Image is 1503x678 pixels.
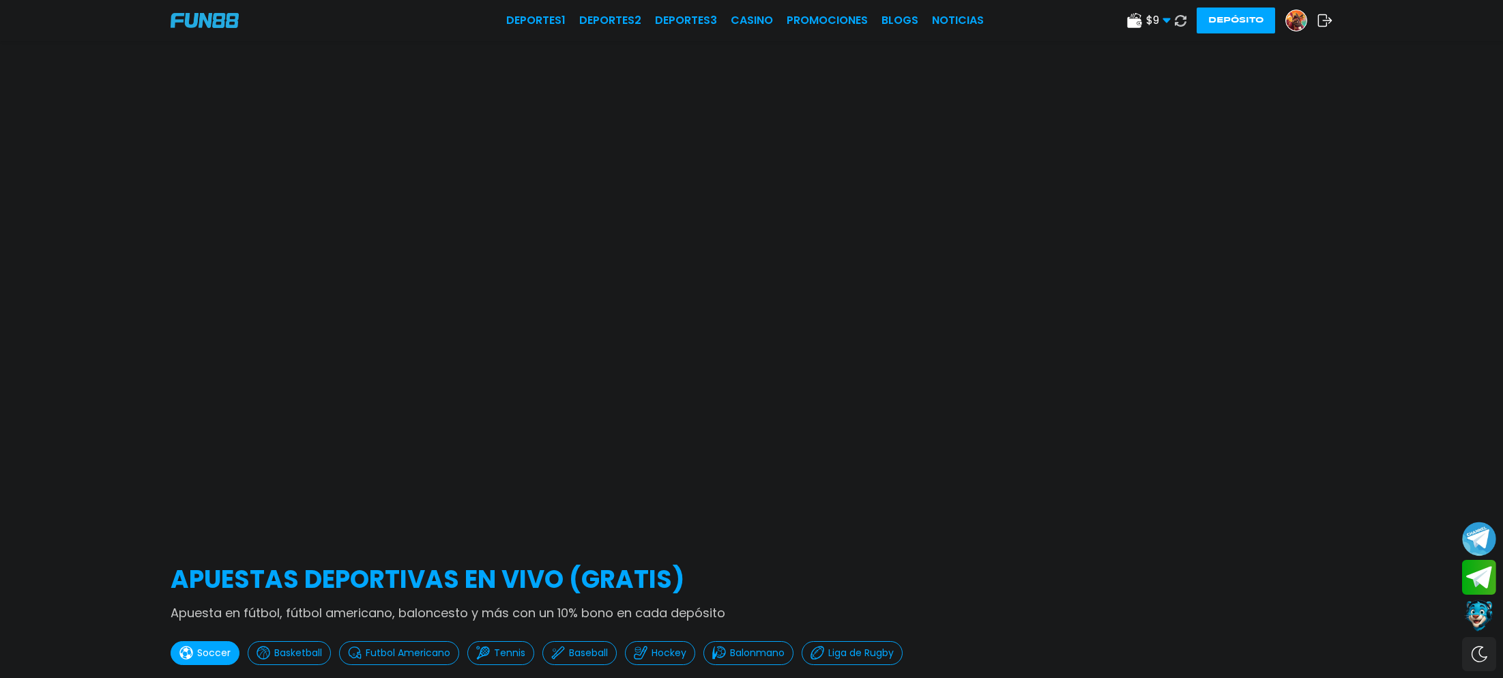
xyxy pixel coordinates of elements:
[171,561,1332,598] h2: APUESTAS DEPORTIVAS EN VIVO (gratis)
[731,12,773,29] a: CASINO
[171,604,1332,622] p: Apuesta en fútbol, fútbol americano, baloncesto y más con un 10% bono en cada depósito
[1462,521,1496,556] button: Join telegram channel
[1286,10,1307,31] img: Avatar
[655,12,717,29] a: Deportes3
[730,646,785,660] p: Balonmano
[506,12,566,29] a: Deportes1
[802,641,903,665] button: Liga de Rugby
[1197,8,1275,33] button: Depósito
[881,12,918,29] a: BLOGS
[1462,598,1496,634] button: Contact customer service
[1462,637,1496,671] div: Switch theme
[248,641,331,665] button: Basketball
[494,646,525,660] p: Tennis
[1146,12,1171,29] span: $ 9
[652,646,686,660] p: Hockey
[197,646,231,660] p: Soccer
[1285,10,1317,31] a: Avatar
[932,12,984,29] a: NOTICIAS
[274,646,322,660] p: Basketball
[542,641,617,665] button: Baseball
[787,12,868,29] a: Promociones
[366,646,450,660] p: Futbol Americano
[579,12,641,29] a: Deportes2
[171,13,239,28] img: Company Logo
[467,641,534,665] button: Tennis
[625,641,695,665] button: Hockey
[1462,560,1496,595] button: Join telegram
[171,641,239,665] button: Soccer
[339,641,459,665] button: Futbol Americano
[703,641,793,665] button: Balonmano
[828,646,894,660] p: Liga de Rugby
[569,646,608,660] p: Baseball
